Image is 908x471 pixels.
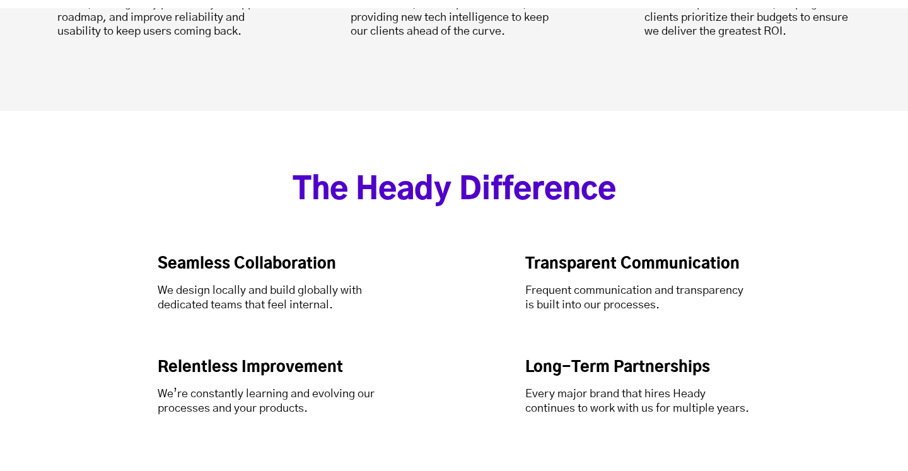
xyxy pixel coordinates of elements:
div: Seamless Collaboration [158,255,383,274]
div: We design locally and build globally with dedicated teams that feel internal. [158,284,383,313]
div: Relentless Improvement [158,358,383,377]
div: We’re constantly learning and evolving our processes and your products. [158,387,383,416]
div: Transparent Communication [525,255,751,274]
div: Long-Term Partnerships [525,358,751,377]
h2: The Heady Difference [40,172,869,209]
div: Frequent communication and transparency is built into our processes. [525,284,751,313]
div: Every major brand that hires Heady continues to work with us for multiple years. [525,387,751,416]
